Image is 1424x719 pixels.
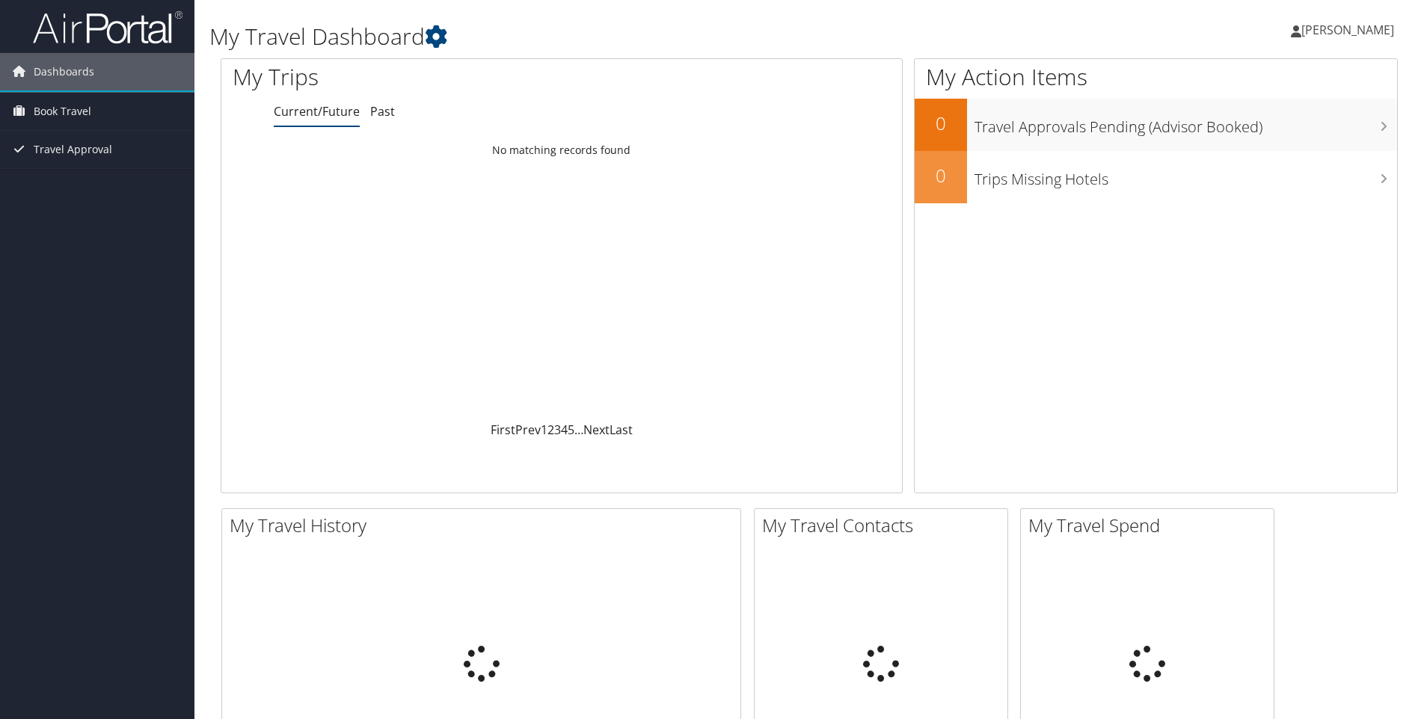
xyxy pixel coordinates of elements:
a: 1 [541,422,547,438]
h1: My Trips [233,61,607,93]
a: 5 [568,422,574,438]
h2: My Travel Spend [1028,513,1274,538]
a: Next [583,422,610,438]
h2: My Travel History [230,513,740,538]
a: Prev [515,422,541,438]
a: Past [370,103,395,120]
img: airportal-logo.png [33,10,182,45]
h1: My Action Items [915,61,1397,93]
a: 2 [547,422,554,438]
span: [PERSON_NAME] [1301,22,1394,38]
a: First [491,422,515,438]
span: Travel Approval [34,131,112,168]
a: 0Travel Approvals Pending (Advisor Booked) [915,99,1397,151]
h1: My Travel Dashboard [209,21,1009,52]
a: 4 [561,422,568,438]
span: … [574,422,583,438]
a: Last [610,422,633,438]
h3: Travel Approvals Pending (Advisor Booked) [975,109,1397,138]
span: Dashboards [34,53,94,90]
span: Book Travel [34,93,91,130]
a: 3 [554,422,561,438]
td: No matching records found [221,137,902,164]
a: [PERSON_NAME] [1291,7,1409,52]
a: Current/Future [274,103,360,120]
h2: 0 [915,111,967,136]
h2: My Travel Contacts [762,513,1007,538]
h2: 0 [915,163,967,188]
h3: Trips Missing Hotels [975,161,1397,190]
a: 0Trips Missing Hotels [915,151,1397,203]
